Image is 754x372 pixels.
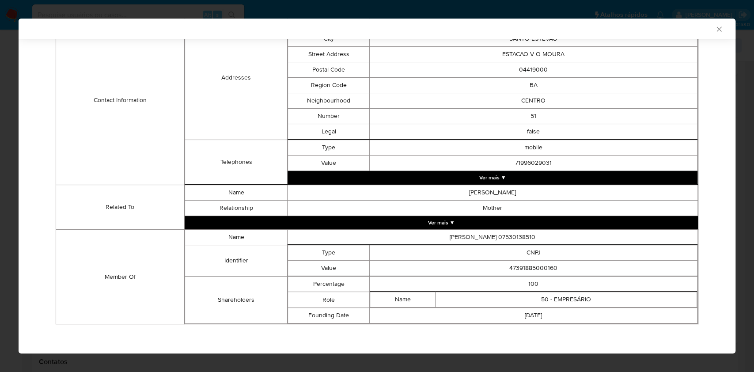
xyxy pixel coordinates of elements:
[288,124,370,140] td: Legal
[288,171,697,184] button: Expand array
[288,201,698,216] td: Mother
[370,78,697,93] td: BA
[370,245,697,261] td: CNPJ
[370,140,697,156] td: mobile
[288,47,370,62] td: Street Address
[56,16,185,185] td: Contact Information
[370,156,697,171] td: 71996029031
[185,216,698,229] button: Expand array
[370,124,697,140] td: false
[288,185,698,201] td: [PERSON_NAME]
[370,277,697,292] td: 100
[19,19,735,353] div: closure-recommendation-modal
[370,261,697,276] td: 47391885000160
[288,277,370,292] td: Percentage
[288,93,370,109] td: Neighbourhood
[288,62,370,78] td: Postal Code
[56,185,185,230] td: Related To
[370,31,697,47] td: SANTO ESTEVAO
[185,245,287,277] td: Identifier
[370,62,697,78] td: 04419000
[185,277,287,324] td: Shareholders
[288,292,370,308] td: Role
[288,308,370,323] td: Founding Date
[288,230,698,245] td: [PERSON_NAME] 07530138510
[436,292,697,307] td: 50 - EMPRESÁRIO
[370,292,436,307] td: Name
[185,201,287,216] td: Relationship
[288,261,370,276] td: Value
[288,156,370,171] td: Value
[370,47,697,62] td: ESTACAO V O MOURA
[370,109,697,124] td: 51
[370,308,697,323] td: [DATE]
[185,140,287,185] td: Telephones
[288,109,370,124] td: Number
[370,93,697,109] td: CENTRO
[185,230,287,245] td: Name
[288,78,370,93] td: Region Code
[288,140,370,156] td: Type
[56,230,185,324] td: Member Of
[288,31,370,47] td: City
[185,185,287,201] td: Name
[288,245,370,261] td: Type
[715,25,723,33] button: Fechar a janela
[185,16,287,140] td: Addresses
